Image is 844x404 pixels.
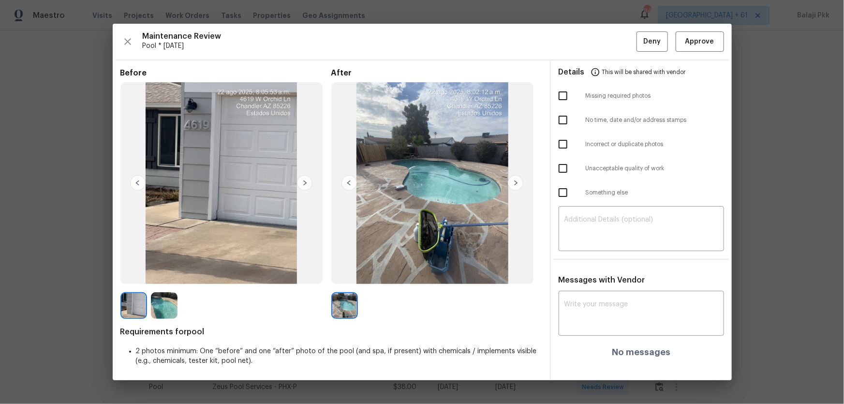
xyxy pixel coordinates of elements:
span: Something else [586,189,724,197]
h4: No messages [612,347,670,357]
div: Missing required photos [551,84,732,108]
span: Before [120,68,331,78]
span: Unacceptable quality of work [586,165,724,173]
span: Deny [643,36,661,48]
span: No time, date and/or address stamps [586,116,724,124]
img: right-chevron-button-url [297,175,312,191]
span: Incorrect or duplicate photos [586,140,724,149]
span: Pool * [DATE] [143,41,637,51]
span: After [331,68,542,78]
span: This will be shared with vendor [602,60,686,84]
div: No time, date and/or address stamps [551,108,732,132]
div: Incorrect or duplicate photos [551,132,732,156]
img: left-chevron-button-url [130,175,146,191]
span: Approve [685,36,714,48]
span: Messages with Vendor [559,276,645,284]
div: Unacceptable quality of work [551,156,732,180]
button: Approve [676,31,724,52]
img: left-chevron-button-url [341,175,357,191]
span: Details [559,60,585,84]
div: Something else [551,180,732,205]
span: Missing required photos [586,92,724,100]
img: right-chevron-button-url [508,175,523,191]
li: 2 photos minimum: One “before” and one “after” photo of the pool (and spa, if present) with chemi... [136,346,542,366]
span: Maintenance Review [143,31,637,41]
button: Deny [637,31,668,52]
span: Requirements for pool [120,327,542,337]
